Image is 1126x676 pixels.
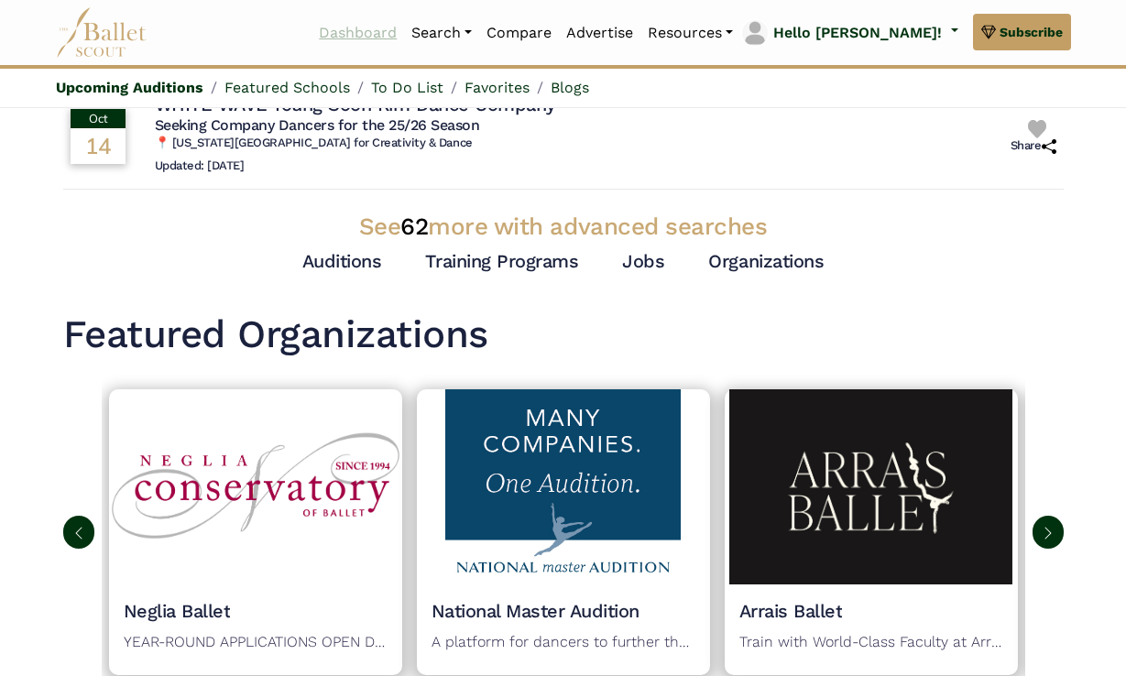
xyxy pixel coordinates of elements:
[1000,22,1063,42] span: Subscribe
[465,79,530,96] a: Favorites
[155,136,563,151] h6: 📍 [US_STATE][GEOGRAPHIC_DATA] for Creativity & Dance
[425,250,578,272] a: Training Programs
[404,14,479,52] a: Search
[981,22,996,42] img: gem.svg
[109,389,402,675] a: Organization logoNeglia BalletYEAR-ROUND APPLICATIONS OPEN Discover the difference of year-round ...
[71,128,126,163] div: 14
[155,158,563,174] h6: Updated: [DATE]
[742,20,768,46] img: profile picture
[708,250,824,272] a: Organizations
[224,79,350,96] a: Featured Schools
[622,250,664,272] a: Jobs
[371,79,443,96] a: To Do List
[559,14,640,52] a: Advertise
[56,79,203,96] a: Upcoming Auditions
[773,21,942,45] p: Hello [PERSON_NAME]!
[400,213,428,240] span: 62
[63,212,1064,243] h3: See more with advanced searches
[640,14,740,52] a: Resources
[740,18,957,48] a: profile picture Hello [PERSON_NAME]!
[725,389,1018,675] a: Organization logoArrais BalletTrain with World-Class Faculty at Arrais Ballet Summer Intensive! T...
[973,14,1071,50] a: Subscribe
[551,79,589,96] a: Blogs
[71,109,126,127] div: Oct
[479,14,559,52] a: Compare
[312,14,404,52] a: Dashboard
[63,310,1064,360] h1: Featured Organizations
[1011,138,1056,154] h6: Share
[302,250,382,272] a: Auditions
[155,116,563,136] h5: Seeking Company Dancers for the 25/26 Season
[417,389,710,675] a: Organization logoNational Master AuditionA platform for dancers to further their professional car...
